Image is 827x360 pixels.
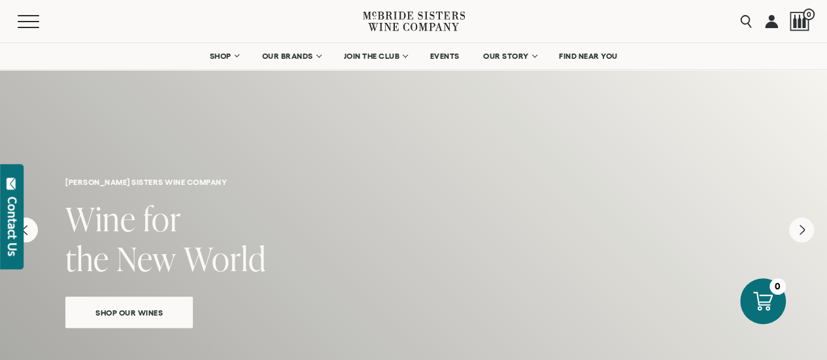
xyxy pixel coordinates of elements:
a: FIND NEAR YOU [550,43,626,69]
button: Mobile Menu Trigger [18,15,65,28]
span: JOIN THE CLUB [343,52,399,61]
span: New [116,236,177,281]
a: OUR STORY [475,43,545,69]
a: EVENTS [422,43,468,69]
span: World [184,236,266,281]
span: OUR STORY [483,52,529,61]
span: Wine [65,196,136,241]
a: JOIN THE CLUB [335,43,415,69]
a: SHOP [201,43,246,69]
span: OUR BRANDS [262,52,312,61]
span: SHOP [209,52,231,61]
span: EVENTS [430,52,460,61]
a: OUR BRANDS [253,43,328,69]
span: Shop Our Wines [73,305,186,320]
button: Previous [13,218,38,242]
span: FIND NEAR YOU [559,52,618,61]
button: Next [789,218,814,242]
div: Contact Us [6,197,19,256]
div: 0 [769,278,786,295]
span: for [143,196,181,241]
a: Shop Our Wines [65,297,193,328]
span: 0 [803,8,815,20]
h6: [PERSON_NAME] sisters wine company [65,178,762,186]
span: the [65,236,109,281]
